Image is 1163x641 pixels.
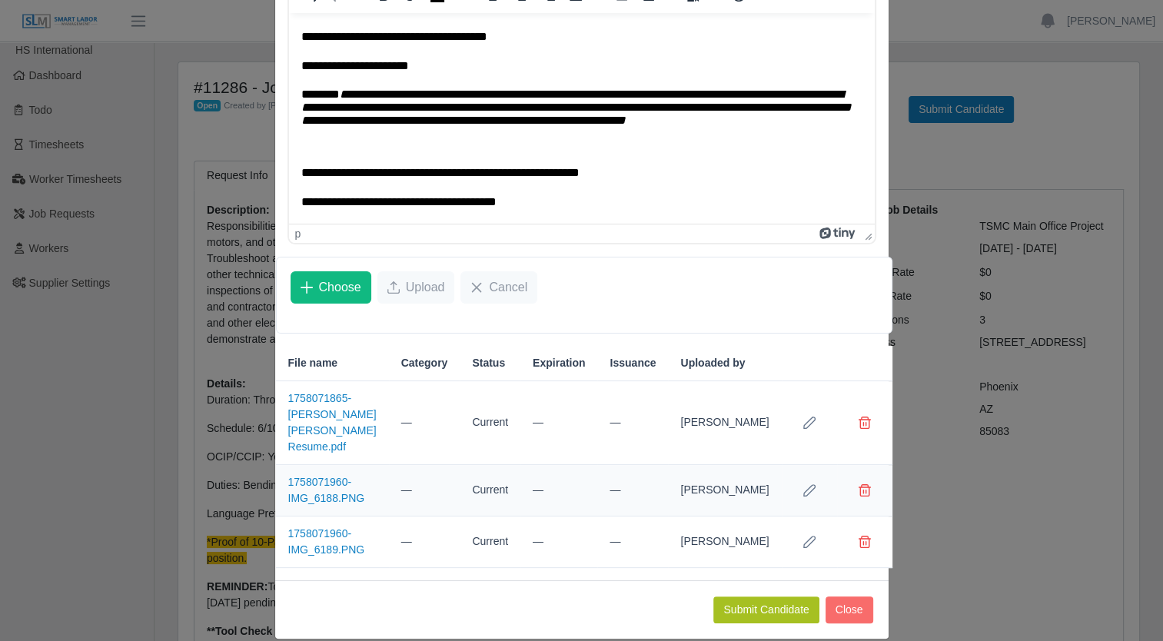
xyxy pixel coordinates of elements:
[597,516,668,568] td: —
[533,355,585,371] span: Expiration
[520,465,597,516] td: —
[377,271,455,304] button: Upload
[849,475,880,506] button: Delete file
[668,465,781,516] td: [PERSON_NAME]
[389,465,460,516] td: —
[289,13,875,224] iframe: Rich Text Area
[794,475,825,506] button: Row Edit
[319,278,361,297] span: Choose
[794,526,825,557] button: Row Edit
[520,381,597,465] td: —
[668,381,781,465] td: [PERSON_NAME]
[794,407,825,438] button: Row Edit
[389,516,460,568] td: —
[819,228,858,240] a: Powered by Tiny
[489,278,527,297] span: Cancel
[713,596,819,623] button: Submit Candidate
[597,465,668,516] td: —
[288,392,377,453] a: 1758071865-[PERSON_NAME] [PERSON_NAME] Resume.pdf
[401,355,448,371] span: Category
[291,271,371,304] button: Choose
[520,516,597,568] td: —
[389,381,460,465] td: —
[460,516,520,568] td: Current
[406,278,445,297] span: Upload
[460,271,537,304] button: Cancel
[597,381,668,465] td: —
[849,526,880,557] button: Delete file
[460,465,520,516] td: Current
[859,224,875,243] div: Press the Up and Down arrow keys to resize the editor.
[460,381,520,465] td: Current
[680,355,745,371] span: Uploaded by
[826,596,873,623] button: Close
[610,355,656,371] span: Issuance
[288,527,365,556] a: 1758071960-IMG_6189.PNG
[668,516,781,568] td: [PERSON_NAME]
[472,355,505,371] span: Status
[849,407,880,438] button: Delete file
[295,228,301,240] div: p
[288,476,365,504] a: 1758071960-IMG_6188.PNG
[288,355,338,371] span: File name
